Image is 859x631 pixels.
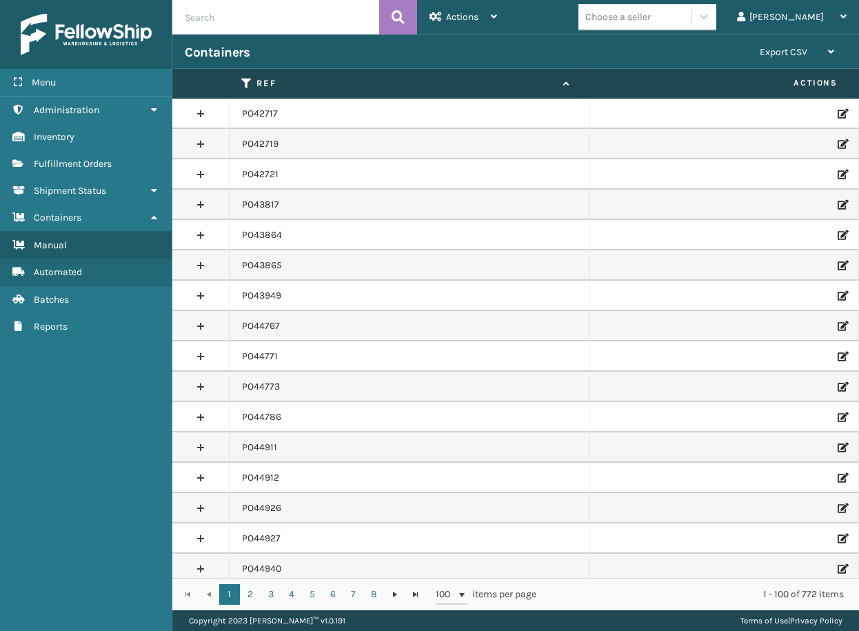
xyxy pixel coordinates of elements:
[838,503,846,513] i: Edit
[34,185,106,197] span: Shipment Status
[242,532,281,545] a: PO44927
[242,319,280,333] a: PO44767
[302,584,323,605] a: 5
[838,261,846,270] i: Edit
[790,616,842,625] a: Privacy Policy
[390,589,401,600] span: Go to the next page
[32,77,56,88] span: Menu
[242,410,281,424] a: PO44786
[838,109,846,119] i: Edit
[34,294,69,306] span: Batches
[34,104,99,116] span: Administration
[242,107,278,121] a: PO42717
[405,584,426,605] a: Go to the last page
[436,588,456,601] span: 100
[34,131,74,143] span: Inventory
[838,291,846,301] i: Edit
[385,584,405,605] a: Go to the next page
[34,158,112,170] span: Fulfillment Orders
[242,168,279,181] a: PO42721
[242,259,282,272] a: PO43865
[585,10,651,24] div: Choose a seller
[34,212,81,223] span: Containers
[242,228,282,242] a: PO43864
[838,412,846,422] i: Edit
[410,589,421,600] span: Go to the last page
[240,584,261,605] a: 2
[838,230,846,240] i: Edit
[740,610,842,631] div: |
[587,72,846,94] span: Actions
[838,473,846,483] i: Edit
[242,289,281,303] a: PO43949
[323,584,343,605] a: 6
[281,584,302,605] a: 4
[446,11,478,23] span: Actions
[34,266,82,278] span: Automated
[740,616,788,625] a: Terms of Use
[242,137,279,151] a: PO42719
[838,564,846,574] i: Edit
[838,352,846,361] i: Edit
[242,198,279,212] a: PO43817
[185,44,250,61] h3: Containers
[838,443,846,452] i: Edit
[838,321,846,331] i: Edit
[219,584,240,605] a: 1
[838,382,846,392] i: Edit
[189,610,345,631] p: Copyright 2023 [PERSON_NAME]™ v 1.0.191
[242,562,281,576] a: PO44940
[242,441,277,454] a: PO44911
[242,471,279,485] a: PO44912
[34,239,67,251] span: Manual
[838,170,846,179] i: Edit
[436,584,536,605] span: items per page
[838,200,846,210] i: Edit
[21,14,152,55] img: logo
[556,588,845,601] div: 1 - 100 of 772 items
[261,584,281,605] a: 3
[838,534,846,543] i: Edit
[242,501,281,515] a: PO44926
[242,380,280,394] a: PO44773
[34,321,68,332] span: Reports
[364,584,385,605] a: 8
[838,139,846,149] i: Edit
[343,584,364,605] a: 7
[256,77,556,90] label: Ref
[242,350,278,363] a: PO44771
[760,46,807,58] span: Export CSV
